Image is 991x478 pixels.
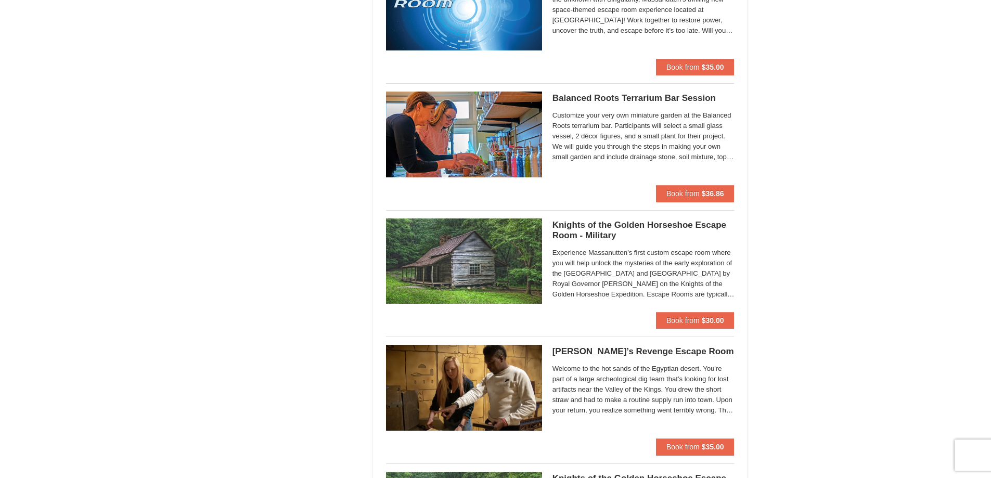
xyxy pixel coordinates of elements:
button: Book from $35.00 [656,59,735,75]
span: Book from [666,443,700,451]
span: Book from [666,189,700,198]
img: 6619913-501-6e8caf1d.jpg [386,218,542,304]
strong: $36.86 [702,189,724,198]
button: Book from $30.00 [656,312,735,329]
h5: Balanced Roots Terrarium Bar Session [552,93,735,104]
strong: $35.00 [702,63,724,71]
strong: $30.00 [702,316,724,325]
span: Book from [666,63,700,71]
button: Book from $36.86 [656,185,735,202]
h5: Knights of the Golden Horseshoe Escape Room - Military [552,220,735,241]
img: 18871151-30-393e4332.jpg [386,92,542,177]
strong: $35.00 [702,443,724,451]
span: Book from [666,316,700,325]
span: Experience Massanutten’s first custom escape room where you will help unlock the mysteries of the... [552,248,735,300]
img: 6619913-405-76dfcace.jpg [386,345,542,430]
h5: [PERSON_NAME]’s Revenge Escape Room [552,346,735,357]
button: Book from $35.00 [656,438,735,455]
span: Welcome to the hot sands of the Egyptian desert. You're part of a large archeological dig team th... [552,364,735,416]
span: Customize your very own miniature garden at the Balanced Roots terrarium bar. Participants will s... [552,110,735,162]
